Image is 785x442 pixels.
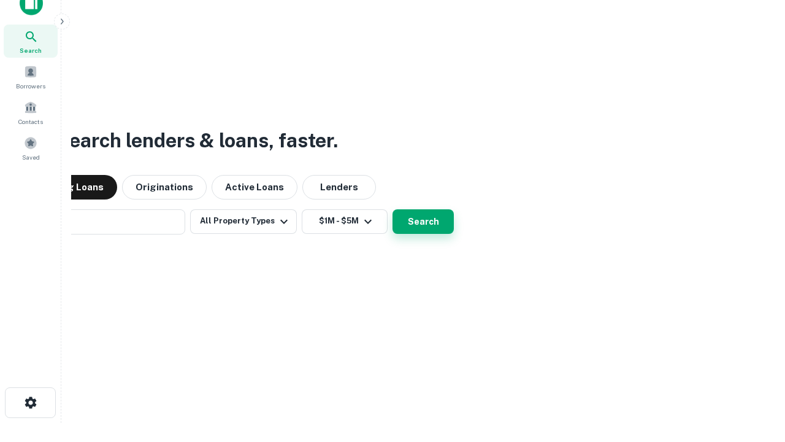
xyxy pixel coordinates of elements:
[16,81,45,91] span: Borrowers
[4,96,58,129] a: Contacts
[22,152,40,162] span: Saved
[190,209,297,234] button: All Property Types
[4,60,58,93] a: Borrowers
[4,25,58,58] a: Search
[392,209,454,234] button: Search
[4,131,58,165] a: Saved
[302,209,388,234] button: $1M - $5M
[302,175,376,200] button: Lenders
[724,344,785,403] iframe: Chat Widget
[212,175,297,200] button: Active Loans
[122,175,207,200] button: Originations
[56,126,338,155] h3: Search lenders & loans, faster.
[20,45,42,55] span: Search
[18,117,43,126] span: Contacts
